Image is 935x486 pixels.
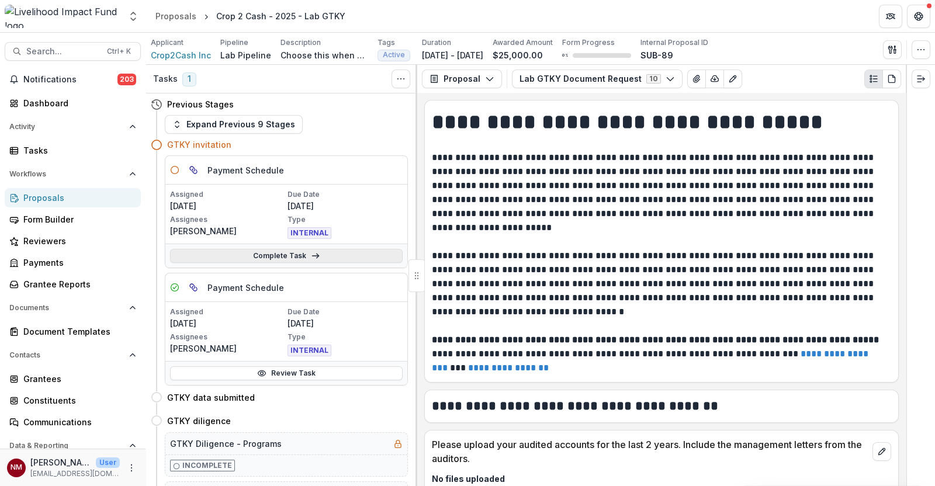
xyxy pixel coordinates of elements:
[170,307,285,317] p: Assigned
[153,74,178,84] h3: Tasks
[184,278,203,297] button: View dependent tasks
[182,460,232,471] p: Incomplete
[422,37,451,48] p: Duration
[23,144,131,157] div: Tasks
[170,317,285,329] p: [DATE]
[288,227,331,239] span: INTERNAL
[5,165,141,183] button: Open Workflows
[124,461,138,475] button: More
[151,49,211,61] a: Crop2Cash Inc
[5,275,141,294] a: Grantee Reports
[182,72,196,86] span: 1
[912,70,930,88] button: Expand right
[23,373,131,385] div: Grantees
[5,210,141,229] a: Form Builder
[392,70,410,88] button: Toggle View Cancelled Tasks
[872,442,891,461] button: edit
[170,438,282,450] h5: GTKY Diligence - Programs
[155,10,196,22] div: Proposals
[5,5,120,28] img: Livelihood Impact Fund logo
[170,249,403,263] a: Complete Task
[207,164,284,176] h5: Payment Schedule
[170,332,285,342] p: Assignees
[864,70,883,88] button: Plaintext view
[288,317,403,329] p: [DATE]
[23,256,131,269] div: Payments
[23,394,131,407] div: Constituents
[30,456,91,468] p: [PERSON_NAME]
[9,304,124,312] span: Documents
[687,70,706,88] button: View Attached Files
[5,436,141,455] button: Open Data & Reporting
[167,415,231,427] h4: GTKY diligence
[220,49,271,61] p: Lab Pipeline
[9,442,124,450] span: Data & Reporting
[165,115,303,134] button: Expand Previous 9 Stages
[288,200,403,212] p: [DATE]
[5,93,141,113] a: Dashboard
[280,37,321,48] p: Description
[288,332,403,342] p: Type
[220,37,248,48] p: Pipeline
[5,70,141,89] button: Notifications203
[170,366,403,380] a: Review Task
[723,70,742,88] button: Edit as form
[5,42,141,61] button: Search...
[26,47,100,57] span: Search...
[5,231,141,251] a: Reviewers
[30,468,120,479] p: [EMAIL_ADDRESS][DOMAIN_NAME]
[96,457,120,468] p: User
[207,282,284,294] h5: Payment Schedule
[125,5,141,28] button: Open entity switcher
[170,225,285,237] p: [PERSON_NAME]
[432,473,891,485] p: No files uploaded
[879,5,902,28] button: Partners
[562,51,568,60] p: 0 %
[170,189,285,200] p: Assigned
[23,213,131,225] div: Form Builder
[562,37,615,48] p: Form Progress
[5,298,141,317] button: Open Documents
[167,391,255,404] h4: GTKY data submitted
[11,464,22,471] div: Njeri Muthuri
[288,307,403,317] p: Due Date
[5,322,141,341] a: Document Templates
[170,200,285,212] p: [DATE]
[5,141,141,160] a: Tasks
[288,345,331,356] span: INTERNAL
[167,138,231,151] h4: GTKY invitation
[184,161,203,179] button: View dependent tasks
[5,117,141,136] button: Open Activity
[5,369,141,388] a: Grantees
[216,10,345,22] div: Crop 2 Cash - 2025 - Lab GTKY
[23,416,131,428] div: Communications
[23,235,131,247] div: Reviewers
[23,278,131,290] div: Grantee Reports
[422,49,483,61] p: [DATE] - [DATE]
[9,351,124,359] span: Contacts
[493,37,553,48] p: Awarded Amount
[422,70,502,88] button: Proposal
[105,45,133,58] div: Ctrl + K
[5,391,141,410] a: Constituents
[640,49,673,61] p: SUB-89
[9,123,124,131] span: Activity
[117,74,136,85] span: 203
[5,346,141,364] button: Open Contacts
[23,192,131,204] div: Proposals
[882,70,901,88] button: PDF view
[151,37,183,48] p: Applicant
[280,49,368,61] p: Choose this when adding a new proposal to the first stage of a pipeline.
[5,412,141,432] a: Communications
[378,37,395,48] p: Tags
[167,98,234,110] h4: Previous Stages
[640,37,708,48] p: Internal Proposal ID
[907,5,930,28] button: Get Help
[5,188,141,207] a: Proposals
[512,70,683,88] button: Lab GTKY Document Request10
[23,97,131,109] div: Dashboard
[383,51,405,59] span: Active
[23,75,117,85] span: Notifications
[23,325,131,338] div: Document Templates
